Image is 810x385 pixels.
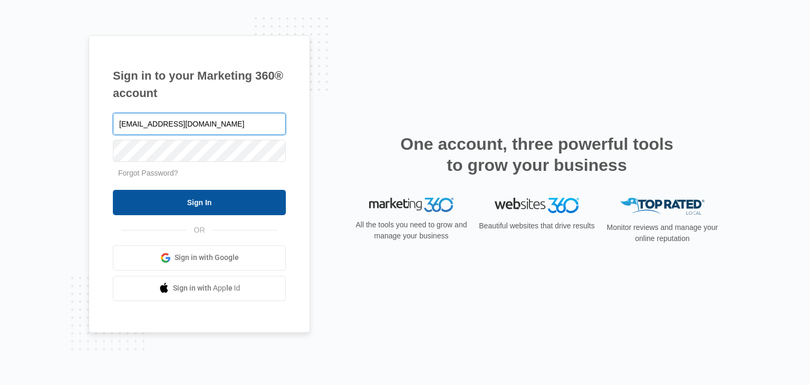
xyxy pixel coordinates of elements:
[113,276,286,301] a: Sign in with Apple Id
[352,219,470,242] p: All the tools you need to grow and manage your business
[397,133,677,176] h2: One account, three powerful tools to grow your business
[620,198,705,215] img: Top Rated Local
[495,198,579,213] img: Websites 360
[113,245,286,271] a: Sign in with Google
[369,198,454,213] img: Marketing 360
[187,225,213,236] span: OR
[175,252,239,263] span: Sign in with Google
[118,169,178,177] a: Forgot Password?
[113,67,286,102] h1: Sign in to your Marketing 360® account
[603,222,721,244] p: Monitor reviews and manage your online reputation
[113,113,286,135] input: Email
[478,220,596,232] p: Beautiful websites that drive results
[173,283,240,294] span: Sign in with Apple Id
[113,190,286,215] input: Sign In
